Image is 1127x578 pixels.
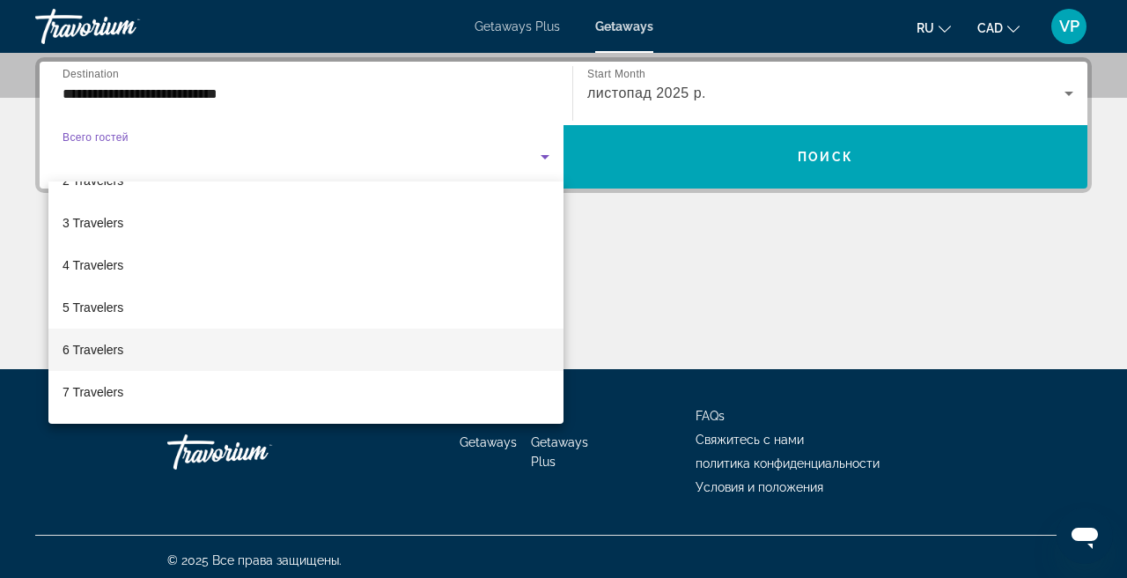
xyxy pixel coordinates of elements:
span: 7 Travelers [63,382,123,403]
span: 5 Travelers [63,297,123,318]
span: 4 Travelers [63,255,123,276]
iframe: Кнопка для запуску вікна повідомлень [1057,508,1113,564]
span: 6 Travelers [63,339,123,360]
span: 3 Travelers [63,212,123,233]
